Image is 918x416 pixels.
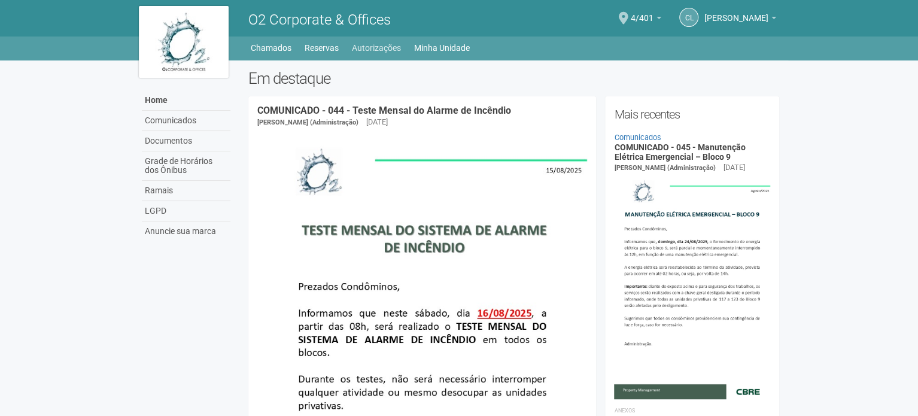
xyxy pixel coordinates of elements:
[704,15,776,25] a: [PERSON_NAME]
[414,40,470,56] a: Minha Unidade
[257,105,510,116] a: COMUNICADO - 044 - Teste Mensal do Alarme de Incêndio
[614,142,745,161] a: COMUNICADO - 045 - Manutenção Elétrica Emergencial – Bloco 9
[142,111,230,131] a: Comunicados
[614,174,770,399] img: COMUNICADO%20-%20045%20-%20Manuten%C3%A7%C3%A3o%20El%C3%A9trica%20Emergencial%20%E2%80%93%20Bloco...
[142,181,230,201] a: Ramais
[142,90,230,111] a: Home
[248,11,391,28] span: O2 Corporate & Offices
[631,2,653,23] span: 4/401
[305,40,339,56] a: Reservas
[614,405,770,416] li: Anexos
[614,164,715,172] span: [PERSON_NAME] (Administração)
[142,221,230,241] a: Anuncie sua marca
[248,69,779,87] h2: Em destaque
[142,201,230,221] a: LGPD
[614,133,661,142] a: Comunicados
[251,40,291,56] a: Chamados
[142,131,230,151] a: Documentos
[142,151,230,181] a: Grade de Horários dos Ônibus
[679,8,698,27] a: CL
[704,2,768,23] span: Claudia Luíza Soares de Castro
[352,40,401,56] a: Autorizações
[257,119,358,126] span: [PERSON_NAME] (Administração)
[631,15,661,25] a: 4/401
[366,117,388,127] div: [DATE]
[139,6,229,78] img: logo.jpg
[614,105,770,123] h2: Mais recentes
[723,162,744,173] div: [DATE]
